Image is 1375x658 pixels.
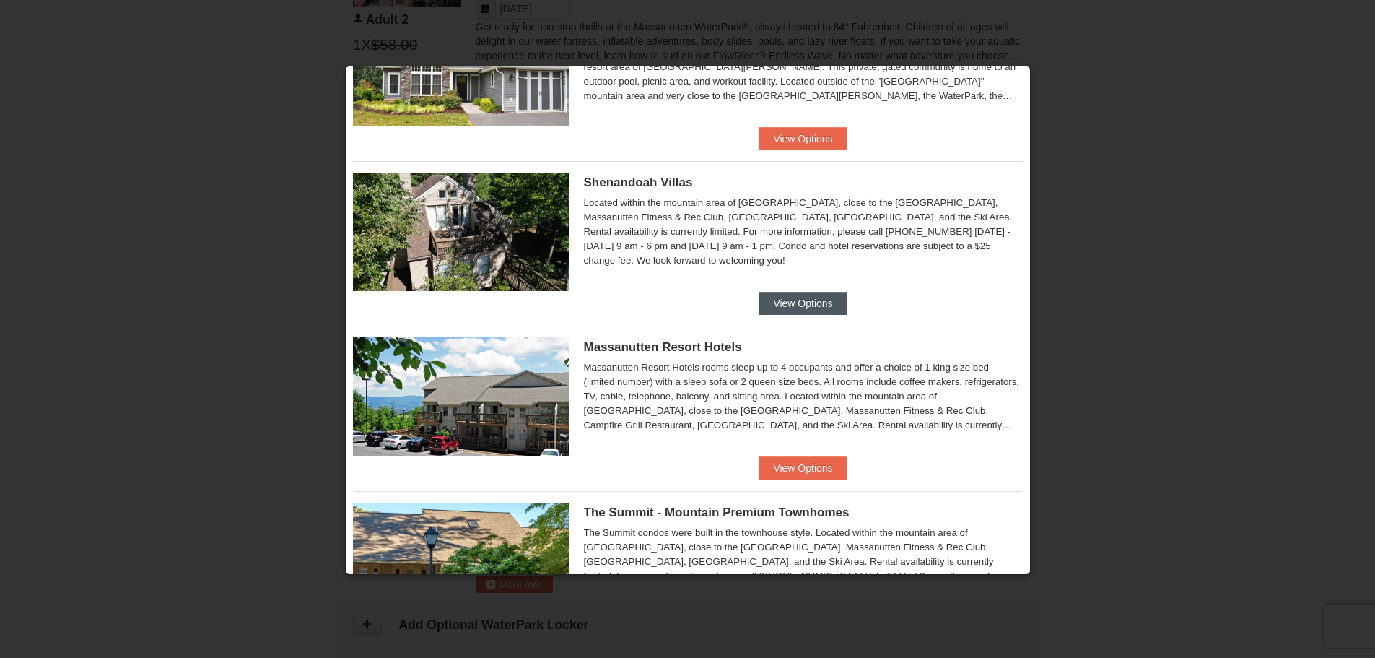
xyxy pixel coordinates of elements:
[584,196,1023,268] div: Located within the mountain area of [GEOGRAPHIC_DATA], close to the [GEOGRAPHIC_DATA], Massanutte...
[584,31,1023,103] div: An exclusive resort experience, our newest condos are called Regal Vistas. True to their name, [G...
[584,360,1023,433] div: Massanutten Resort Hotels rooms sleep up to 4 occupants and offer a choice of 1 king size bed (li...
[584,176,693,189] span: Shenandoah Villas
[353,173,569,291] img: 19219019-2-e70bf45f.jpg
[584,526,1023,598] div: The Summit condos were built in the townhouse style. Located within the mountain area of [GEOGRAP...
[584,506,850,519] span: The Summit - Mountain Premium Townhomes
[353,8,569,126] img: 19218991-1-902409a9.jpg
[353,503,569,621] img: 19219034-1-0eee7e00.jpg
[759,127,847,150] button: View Options
[584,340,742,354] span: Massanutten Resort Hotels
[759,456,847,480] button: View Options
[353,337,569,456] img: 19219026-1-e3b4ac8e.jpg
[759,292,847,315] button: View Options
